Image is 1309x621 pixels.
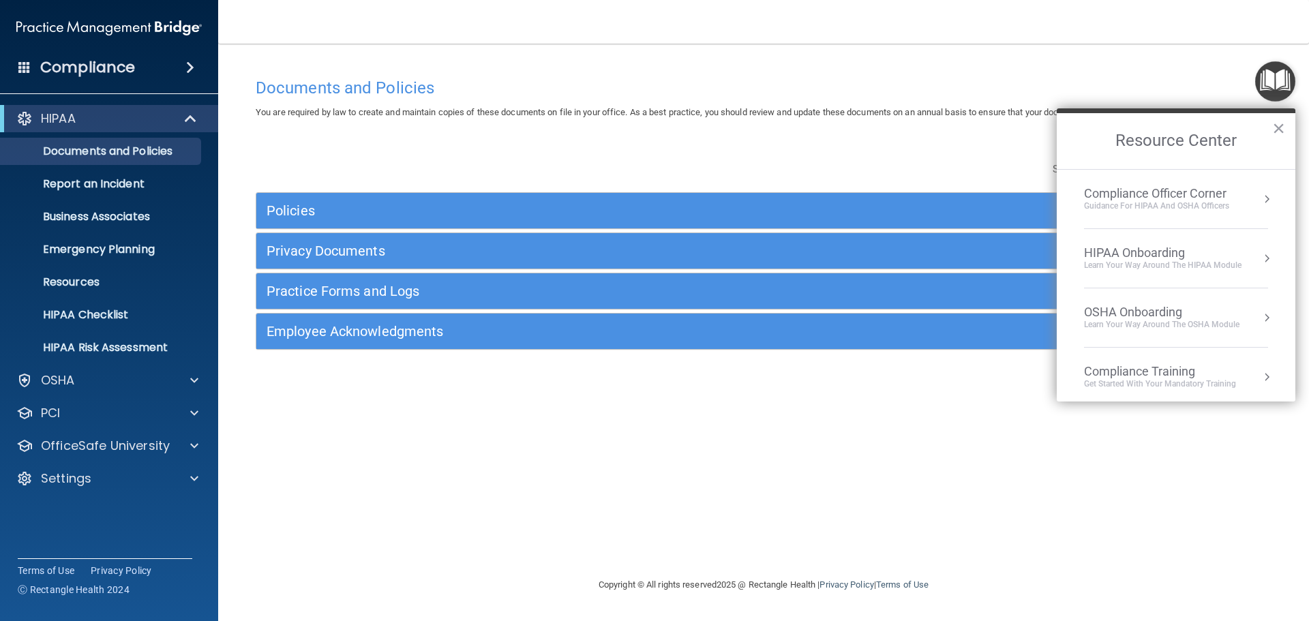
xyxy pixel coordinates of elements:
[267,284,1007,299] h5: Practice Forms and Logs
[819,579,873,590] a: Privacy Policy
[16,438,198,454] a: OfficeSafe University
[9,308,195,322] p: HIPAA Checklist
[40,58,135,77] h4: Compliance
[18,564,74,577] a: Terms of Use
[1084,305,1239,320] div: OSHA Onboarding
[16,372,198,389] a: OSHA
[1084,319,1239,331] div: Learn your way around the OSHA module
[267,240,1261,262] a: Privacy Documents
[267,280,1261,302] a: Practice Forms and Logs
[267,324,1007,339] h5: Employee Acknowledgments
[1084,364,1236,379] div: Compliance Training
[41,372,75,389] p: OSHA
[267,243,1007,258] h5: Privacy Documents
[267,320,1261,342] a: Employee Acknowledgments
[9,341,195,354] p: HIPAA Risk Assessment
[515,563,1012,607] div: Copyright © All rights reserved 2025 @ Rectangle Health | |
[1053,163,1143,175] span: Search Documents:
[876,579,929,590] a: Terms of Use
[9,177,195,191] p: Report an Incident
[1272,117,1285,139] button: Close
[91,564,152,577] a: Privacy Policy
[1084,200,1229,212] div: Guidance for HIPAA and OSHA Officers
[9,275,195,289] p: Resources
[1084,378,1236,390] div: Get Started with your mandatory training
[1057,113,1295,169] h2: Resource Center
[256,79,1272,97] h4: Documents and Policies
[1084,260,1242,271] div: Learn Your Way around the HIPAA module
[16,405,198,421] a: PCI
[256,107,1155,117] span: You are required by law to create and maintain copies of these documents on file in your office. ...
[16,110,198,127] a: HIPAA
[9,243,195,256] p: Emergency Planning
[1057,108,1295,402] div: Resource Center
[16,470,198,487] a: Settings
[267,200,1261,222] a: Policies
[1084,186,1229,201] div: Compliance Officer Corner
[18,583,130,596] span: Ⓒ Rectangle Health 2024
[41,110,76,127] p: HIPAA
[41,438,170,454] p: OfficeSafe University
[1255,61,1295,102] button: Open Resource Center
[1084,245,1242,260] div: HIPAA Onboarding
[9,145,195,158] p: Documents and Policies
[16,14,202,42] img: PMB logo
[267,203,1007,218] h5: Policies
[41,405,60,421] p: PCI
[9,210,195,224] p: Business Associates
[41,470,91,487] p: Settings
[1073,524,1293,579] iframe: Drift Widget Chat Controller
